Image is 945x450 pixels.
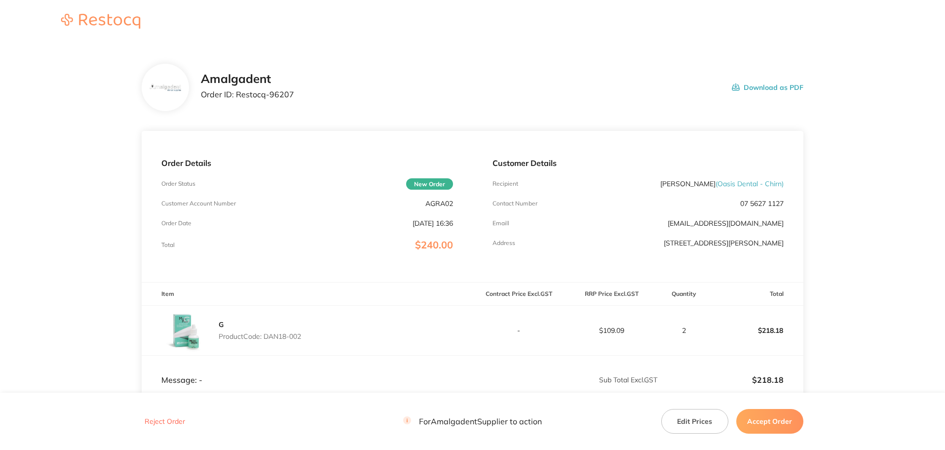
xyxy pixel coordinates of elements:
[425,200,453,207] p: AGRA02
[51,14,150,29] img: Restocq logo
[161,180,195,187] p: Order Status
[161,242,175,248] p: Total
[668,219,784,228] a: [EMAIL_ADDRESS][DOMAIN_NAME]
[711,283,803,306] th: Total
[664,239,784,247] p: [STREET_ADDRESS][PERSON_NAME]
[660,180,784,188] p: [PERSON_NAME]
[142,283,472,306] th: Item
[161,220,191,227] p: Order Date
[566,327,657,334] p: $109.09
[658,375,784,384] p: $218.18
[415,239,453,251] span: $240.00
[473,283,566,306] th: Contract Price Excl. GST
[473,327,565,334] p: -
[492,240,515,246] p: Address
[161,159,453,167] p: Order Details
[150,83,182,92] img: b285Ymlzag
[661,409,728,434] button: Edit Prices
[716,179,784,188] span: ( Oasis Dental - Chirn )
[492,200,537,207] p: Contact Number
[219,332,301,340] p: Product Code: DAN18-002
[473,376,657,384] p: Sub Total Excl. GST
[413,219,453,227] p: [DATE] 16:36
[161,200,236,207] p: Customer Account Number
[492,180,518,187] p: Recipient
[711,319,803,342] p: $218.18
[403,417,542,426] p: For Amalgadent Supplier to action
[492,220,509,227] p: Emaill
[201,90,294,99] p: Order ID: Restocq- 96207
[201,72,294,86] h2: Amalgadent
[492,159,784,167] p: Customer Details
[219,320,224,329] a: G
[732,72,803,103] button: Download as PDF
[51,14,150,30] a: Restocq logo
[736,409,803,434] button: Accept Order
[658,327,710,334] p: 2
[142,417,188,426] button: Reject Order
[161,306,211,355] img: NTkzemk2dw
[565,283,658,306] th: RRP Price Excl. GST
[740,200,784,207] p: 07 5627 1127
[658,283,711,306] th: Quantity
[142,355,472,385] td: Message: -
[406,178,453,190] span: New Order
